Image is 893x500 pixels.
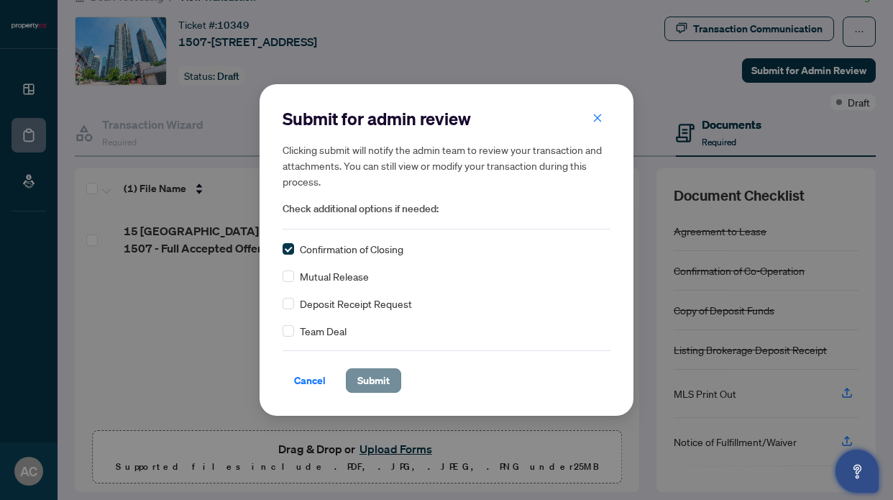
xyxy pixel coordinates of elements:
[300,323,347,339] span: Team Deal
[300,268,369,284] span: Mutual Release
[283,142,610,189] h5: Clicking submit will notify the admin team to review your transaction and attachments. You can st...
[300,296,412,312] span: Deposit Receipt Request
[346,368,401,393] button: Submit
[283,368,337,393] button: Cancel
[357,369,390,392] span: Submit
[283,201,610,217] span: Check additional options if needed:
[294,369,326,392] span: Cancel
[592,113,603,123] span: close
[300,241,403,257] span: Confirmation of Closing
[283,107,610,130] h2: Submit for admin review
[835,450,879,493] button: Open asap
